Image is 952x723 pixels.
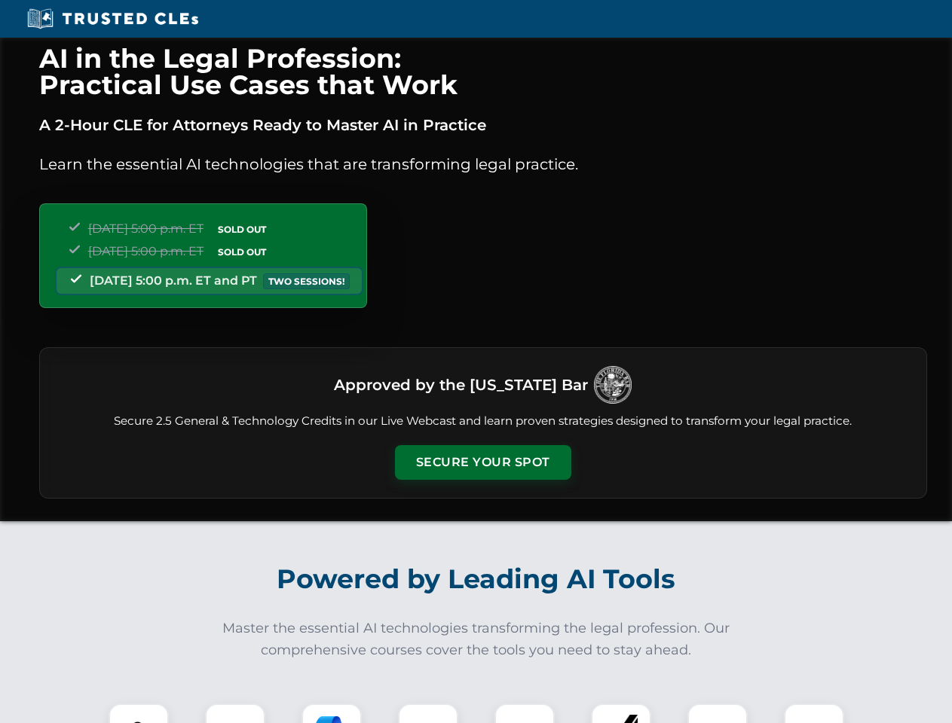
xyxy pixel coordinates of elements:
img: Trusted CLEs [23,8,203,30]
h1: AI in the Legal Profession: Practical Use Cases that Work [39,45,927,98]
span: SOLD OUT [213,244,271,260]
span: [DATE] 5:00 p.m. ET [88,221,204,236]
button: Secure Your Spot [395,445,571,480]
img: Logo [594,366,632,404]
h2: Powered by Leading AI Tools [59,553,894,606]
span: [DATE] 5:00 p.m. ET [88,244,204,258]
p: Secure 2.5 General & Technology Credits in our Live Webcast and learn proven strategies designed ... [58,413,908,430]
h3: Approved by the [US_STATE] Bar [334,371,588,398]
p: Learn the essential AI technologies that are transforming legal practice. [39,152,927,176]
p: Master the essential AI technologies transforming the legal profession. Our comprehensive courses... [213,618,740,661]
span: SOLD OUT [213,221,271,237]
p: A 2-Hour CLE for Attorneys Ready to Master AI in Practice [39,113,927,137]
